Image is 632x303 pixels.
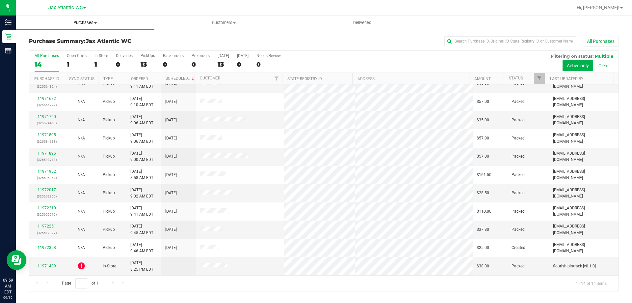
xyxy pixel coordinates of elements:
a: 11971720 [38,114,56,119]
span: [EMAIL_ADDRESS][DOMAIN_NAME] [553,187,615,199]
a: Sync Status [69,76,94,81]
a: 11971805 [38,133,56,137]
span: [DATE] 9:41 AM EDT [130,205,153,218]
span: [EMAIL_ADDRESS][DOMAIN_NAME] [553,96,615,108]
p: (325596862) [33,175,60,181]
span: $28.50 [477,190,489,196]
span: Pickup [103,190,115,196]
button: N/A [78,99,85,105]
span: In-Store [103,263,116,269]
span: Packed [512,190,525,196]
input: 1 [75,278,87,288]
div: 0 [237,61,249,68]
p: 09/19 [3,295,13,300]
p: (325609916) [33,211,60,218]
span: [DATE] 9:06 AM EDT [130,114,153,126]
span: Not Applicable [78,191,85,195]
a: Last Updated By [550,76,583,81]
div: In Store [94,53,108,58]
span: [DATE] 9:02 AM EDT [130,187,153,199]
span: $57.00 [477,99,489,105]
span: [DATE] [165,153,177,160]
div: All Purchases [35,53,59,58]
inline-svg: Retail [5,33,12,40]
span: [DATE] [165,245,177,251]
div: [DATE] [237,53,249,58]
button: N/A [78,227,85,233]
inline-svg: Inventory [5,19,12,26]
p: (325566272) [33,102,60,108]
a: Filter [534,73,545,84]
span: [EMAIL_ADDRESS][DOMAIN_NAME] [553,114,615,126]
span: Page of 1 [56,278,104,288]
a: Amount [474,76,491,81]
a: Customer [200,76,220,80]
span: 1 - 14 of 14 items [570,278,612,288]
button: N/A [78,172,85,178]
span: Not Applicable [78,118,85,122]
span: Not Applicable [78,154,85,159]
p: (325602966) [33,193,60,199]
a: 11971952 [38,169,56,174]
span: [EMAIL_ADDRESS][DOMAIN_NAME] [553,132,615,144]
span: Pickup [103,117,115,123]
div: Needs Review [256,53,281,58]
div: 0 [256,61,281,68]
span: $38.00 [477,263,489,269]
span: $110.00 [477,208,491,215]
a: Filter [271,73,282,84]
span: [DATE] [165,208,177,215]
span: Packed [512,153,525,160]
span: Pickup [103,135,115,141]
span: flourish-biotrack [v0.1.0] [553,263,596,269]
span: [DATE] [165,117,177,123]
span: Created [512,245,525,251]
span: Packed [512,135,525,141]
div: Open Carts [67,53,87,58]
span: [DATE] [165,227,177,233]
span: Not Applicable [78,81,85,86]
span: Hi, [PERSON_NAME]! [577,5,619,10]
p: (325564824) [33,83,60,90]
p: (325612827) [33,230,60,236]
span: Packed [512,227,525,233]
span: Filtering on status: [551,53,593,59]
span: [DATE] 8:25 PM EDT [130,260,153,272]
div: 0 [116,61,133,68]
span: Jax Atlantic WC [86,38,131,44]
a: 11972358 [38,245,56,250]
div: [DATE] [218,53,229,58]
a: Customers [154,16,293,30]
span: Packed [512,99,525,105]
iframe: Resource center [7,250,26,270]
div: 1 [94,61,108,68]
span: Pickup [103,99,115,105]
span: Multiple [595,53,613,59]
a: 11972017 [38,188,56,192]
a: Status [509,76,523,80]
span: Customers [155,20,293,26]
h3: Purchase Summary: [29,38,225,44]
span: Purchases [16,20,154,26]
span: Pickup [103,153,115,160]
a: 11971896 [38,151,56,156]
span: Pickup [103,172,115,178]
a: Type [103,76,113,81]
span: [EMAIL_ADDRESS][DOMAIN_NAME] [553,168,615,181]
div: 1 [67,61,87,68]
span: [DATE] [165,135,177,141]
span: Packed [512,117,525,123]
p: (325584638) [33,138,60,145]
span: Out of Sync [78,261,85,271]
span: [DATE] 8:58 AM EDT [130,168,153,181]
div: 13 [218,61,229,68]
span: Jax Atlantic WC [48,5,83,11]
button: N/A [78,117,85,123]
a: 11971439 [38,264,56,268]
a: Deliveries [293,16,432,30]
span: Not Applicable [78,227,85,232]
div: 0 [192,61,210,68]
span: Pickup [103,208,115,215]
inline-svg: Reports [5,47,12,54]
span: [EMAIL_ADDRESS][DOMAIN_NAME] [553,242,615,254]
